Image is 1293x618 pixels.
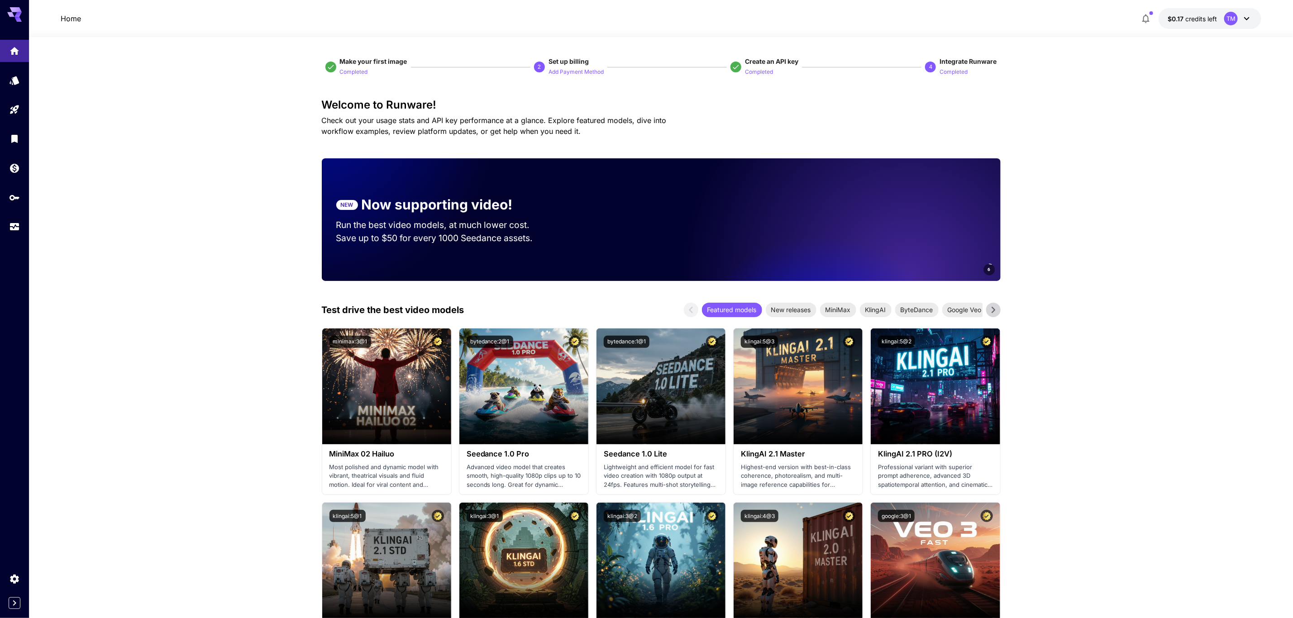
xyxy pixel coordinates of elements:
div: MiniMax [820,303,856,317]
span: KlingAI [860,305,892,314]
span: Make your first image [340,57,407,65]
button: klingai:4@3 [741,510,778,522]
span: Create an API key [745,57,798,65]
button: Certified Model – Vetted for best performance and includes a commercial license. [843,510,855,522]
h3: Welcome to Runware! [322,99,1001,111]
nav: breadcrumb [61,13,81,24]
button: Certified Model – Vetted for best performance and includes a commercial license. [981,510,993,522]
button: Certified Model – Vetted for best performance and includes a commercial license. [432,510,444,522]
button: google:3@1 [878,510,915,522]
button: klingai:3@2 [604,510,641,522]
div: Models [9,75,20,86]
button: bytedance:2@1 [467,336,513,348]
div: Google Veo [942,303,987,317]
button: Certified Model – Vetted for best performance and includes a commercial license. [843,336,855,348]
span: Featured models [702,305,762,314]
p: Test drive the best video models [322,303,464,317]
img: alt [596,328,725,444]
span: Check out your usage stats and API key performance at a glance. Explore featured models, dive int... [322,116,667,136]
h3: Seedance 1.0 Pro [467,450,581,458]
span: credits left [1185,15,1217,23]
div: Playground [9,104,20,115]
div: Library [9,133,20,144]
span: MiniMax [820,305,856,314]
div: $0.1682 [1168,14,1217,24]
span: Set up billing [549,57,589,65]
button: Certified Model – Vetted for best performance and includes a commercial license. [706,510,718,522]
p: Highest-end version with best-in-class coherence, photorealism, and multi-image reference capabil... [741,463,855,490]
p: Advanced video model that creates smooth, high-quality 1080p clips up to 10 seconds long. Great f... [467,463,581,490]
img: alt [322,328,451,444]
span: Google Veo [942,305,987,314]
div: Home [9,43,20,54]
div: Wallet [9,162,20,174]
h3: KlingAI 2.1 PRO (I2V) [878,450,992,458]
p: Save up to $50 for every 1000 Seedance assets. [336,232,547,245]
button: klingai:5@2 [878,336,915,348]
h3: MiniMax 02 Hailuo [329,450,444,458]
span: ByteDance [895,305,939,314]
p: NEW [341,201,353,209]
img: alt [734,328,863,444]
div: ByteDance [895,303,939,317]
p: Now supporting video! [362,195,513,215]
button: klingai:3@1 [467,510,503,522]
p: Add Payment Method [549,68,604,76]
p: Completed [340,68,368,76]
button: minimax:3@1 [329,336,371,348]
a: Home [61,13,81,24]
h3: Seedance 1.0 Lite [604,450,718,458]
p: Completed [940,68,968,76]
button: Certified Model – Vetted for best performance and includes a commercial license. [569,510,581,522]
button: Completed [340,66,368,77]
div: KlingAI [860,303,892,317]
button: Certified Model – Vetted for best performance and includes a commercial license. [569,336,581,348]
div: Usage [9,221,20,233]
p: 2 [538,63,541,71]
div: TM [1224,12,1238,25]
button: bytedance:1@1 [604,336,649,348]
button: Certified Model – Vetted for best performance and includes a commercial license. [981,336,993,348]
span: $0.17 [1168,15,1185,23]
div: API Keys [9,192,20,203]
button: Certified Model – Vetted for best performance and includes a commercial license. [706,336,718,348]
h3: KlingAI 2.1 Master [741,450,855,458]
button: Certified Model – Vetted for best performance and includes a commercial license. [432,336,444,348]
button: Expand sidebar [9,597,20,609]
div: Featured models [702,303,762,317]
p: Professional variant with superior prompt adherence, advanced 3D spatiotemporal attention, and ci... [878,463,992,490]
p: 4 [929,63,932,71]
button: $0.1682TM [1159,8,1261,29]
button: Completed [940,66,968,77]
button: klingai:5@3 [741,336,778,348]
span: Integrate Runware [940,57,997,65]
img: alt [871,328,1000,444]
p: Lightweight and efficient model for fast video creation with 1080p output at 24fps. Features mult... [604,463,718,490]
p: Most polished and dynamic model with vibrant, theatrical visuals and fluid motion. Ideal for vira... [329,463,444,490]
span: 6 [988,266,991,273]
button: klingai:5@1 [329,510,366,522]
button: Add Payment Method [549,66,604,77]
img: alt [459,328,588,444]
p: Completed [745,68,773,76]
span: New releases [766,305,816,314]
div: Settings [9,573,20,585]
p: Run the best video models, at much lower cost. [336,219,547,232]
div: New releases [766,303,816,317]
button: Completed [745,66,773,77]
